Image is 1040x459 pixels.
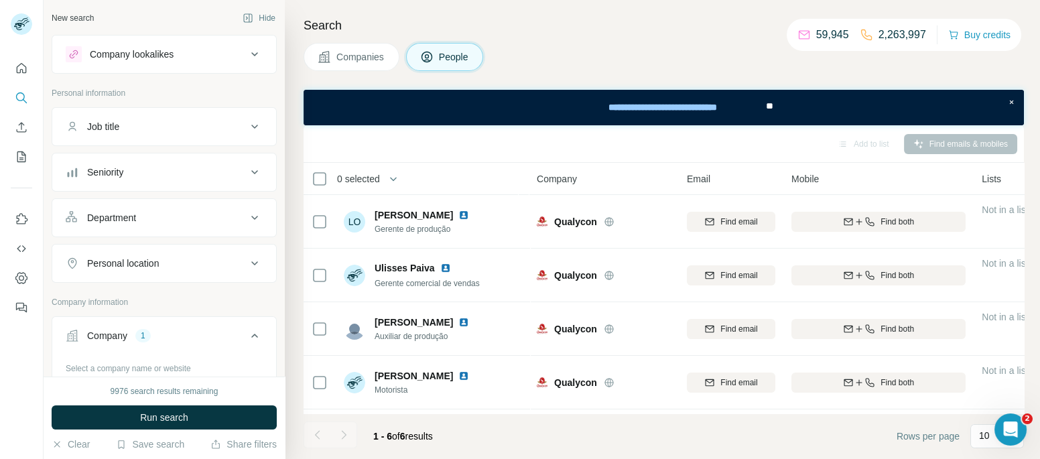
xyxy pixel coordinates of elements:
img: LinkedIn logo [458,210,469,220]
img: Avatar [344,318,365,340]
button: Share filters [210,438,277,451]
img: LinkedIn logo [458,371,469,381]
p: Personal information [52,87,277,99]
span: People [439,50,470,64]
span: [PERSON_NAME] [375,317,453,328]
span: Gerente comercial de vendas [375,279,480,288]
span: Not in a list [982,365,1028,376]
span: Rows per page [897,430,960,443]
span: Lists [982,172,1001,186]
p: 2,263,997 [879,27,926,43]
div: 1 [135,330,151,342]
p: Company information [52,296,277,308]
button: Enrich CSV [11,115,32,139]
span: Qualycon [554,376,597,389]
button: Department [52,202,276,234]
span: Run search [140,411,188,424]
div: 9976 search results remaining [111,385,218,397]
span: 6 [400,431,405,442]
img: LinkedIn logo [458,317,469,328]
button: Dashboard [11,266,32,290]
button: Use Surfe on LinkedIn [11,207,32,231]
p: 59,945 [816,27,849,43]
div: New search [52,12,94,24]
span: Company [537,172,577,186]
div: Job title [87,120,119,133]
button: Company1 [52,320,276,357]
img: Avatar [344,372,365,393]
div: LO [344,211,365,233]
span: 1 - 6 [373,431,392,442]
button: Clear [52,438,90,451]
button: Find both [791,265,966,285]
span: 2 [1022,413,1033,424]
div: Company [87,329,127,342]
span: Find both [881,269,914,281]
p: 10 [979,429,990,442]
div: Personal location [87,257,159,270]
button: Company lookalikes [52,38,276,70]
span: 0 selected [337,172,380,186]
span: Find email [720,377,757,389]
span: Find email [720,269,757,281]
span: Not in a list [982,204,1028,215]
span: Not in a list [982,312,1028,322]
span: Qualycon [554,215,597,228]
span: Qualycon [554,269,597,282]
button: Personal location [52,247,276,279]
div: Select a company name or website [66,357,263,375]
button: Buy credits [948,25,1011,44]
span: Ulisses Paiva [375,261,435,275]
button: Find email [687,265,775,285]
button: Run search [52,405,277,430]
span: Mobile [791,172,819,186]
span: Find email [720,216,757,228]
button: Use Surfe API [11,237,32,261]
iframe: Banner [304,90,1024,125]
span: Find both [881,323,914,335]
iframe: Intercom live chat [994,413,1027,446]
span: of [392,431,400,442]
span: Companies [336,50,385,64]
span: [PERSON_NAME] [375,371,453,381]
button: Find email [687,212,775,232]
img: Logo of Qualycon [537,270,547,281]
span: Find both [881,216,914,228]
button: Find both [791,373,966,393]
img: Avatar [344,265,365,286]
span: Motorista [375,384,474,396]
img: LinkedIn logo [440,263,451,273]
button: Find email [687,319,775,339]
button: Seniority [52,156,276,188]
span: Not in a list [982,258,1028,269]
div: Department [87,211,136,224]
span: Find both [881,377,914,389]
span: Gerente de produção [375,223,474,235]
button: Find both [791,212,966,232]
div: Company lookalikes [90,48,174,61]
h4: Search [304,16,1024,35]
span: results [373,431,433,442]
button: My lists [11,145,32,169]
img: Logo of Qualycon [537,324,547,334]
button: Quick start [11,56,32,80]
button: Hide [233,8,285,28]
span: Email [687,172,710,186]
span: Find email [720,323,757,335]
button: Feedback [11,296,32,320]
span: Auxiliar de produção [375,330,474,342]
img: Logo of Qualycon [537,377,547,388]
button: Search [11,86,32,110]
button: Find both [791,319,966,339]
img: Logo of Qualycon [537,216,547,227]
button: Save search [116,438,184,451]
span: Qualycon [554,322,597,336]
button: Job title [52,111,276,143]
div: Seniority [87,166,123,179]
button: Find email [687,373,775,393]
span: [PERSON_NAME] [375,208,453,222]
